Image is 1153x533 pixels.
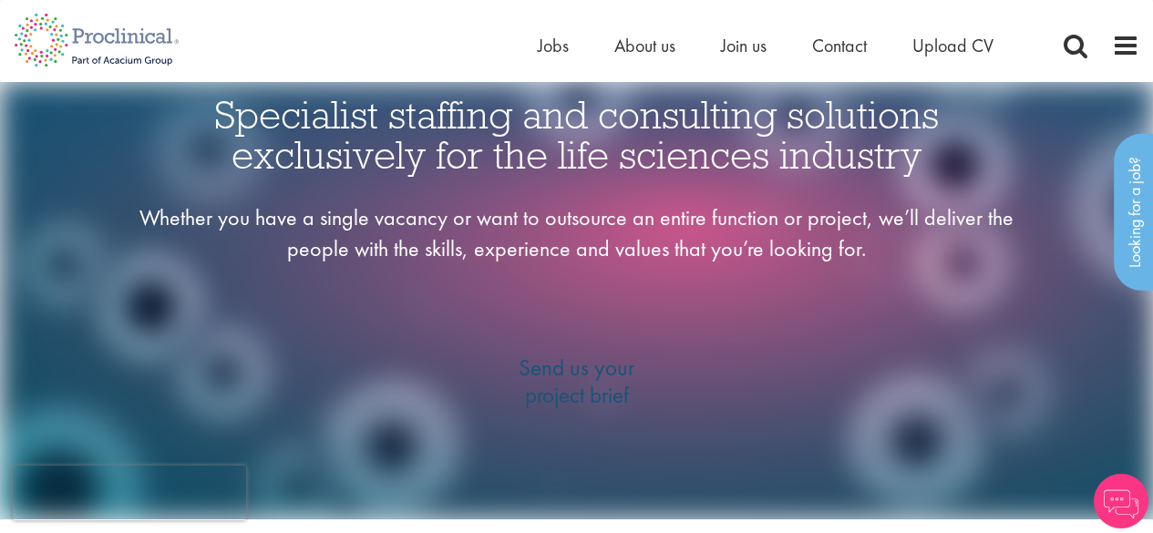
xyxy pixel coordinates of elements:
[135,202,1019,265] div: Whether you have a single vacancy or want to outsource an entire function or project, we’ll deliv...
[912,34,993,57] a: Upload CV
[538,34,569,57] a: Jobs
[721,34,767,57] a: Join us
[812,34,867,57] a: Contact
[456,265,698,498] a: Send us your project brief
[13,466,246,520] iframe: reCAPTCHA
[456,354,698,409] span: Send us your project brief
[1094,474,1148,528] img: Chatbot
[614,34,675,57] a: About us
[135,95,1019,175] h1: Specialist staffing and consulting solutions exclusively for the life sciences industry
